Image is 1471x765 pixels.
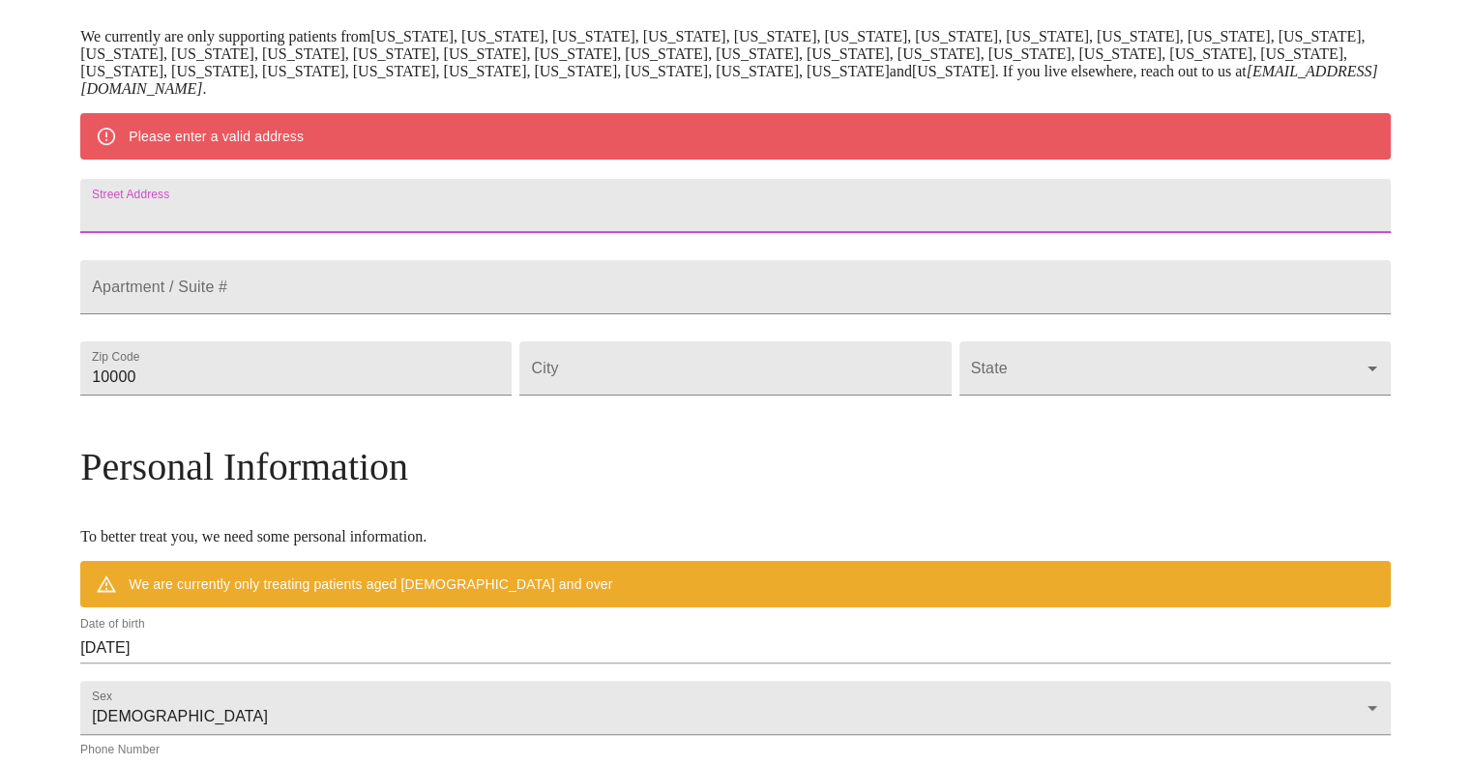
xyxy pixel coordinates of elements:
div: Please enter a valid address [129,119,304,154]
div: [DEMOGRAPHIC_DATA] [80,681,1391,735]
em: [EMAIL_ADDRESS][DOMAIN_NAME] [80,63,1377,97]
div: We are currently only treating patients aged [DEMOGRAPHIC_DATA] and over [129,567,612,602]
p: We currently are only supporting patients from [US_STATE], [US_STATE], [US_STATE], [US_STATE], [U... [80,28,1391,98]
h3: Personal Information [80,444,1391,489]
p: To better treat you, we need some personal information. [80,528,1391,545]
label: Phone Number [80,745,160,756]
div: ​ [959,341,1391,396]
label: Date of birth [80,619,145,631]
